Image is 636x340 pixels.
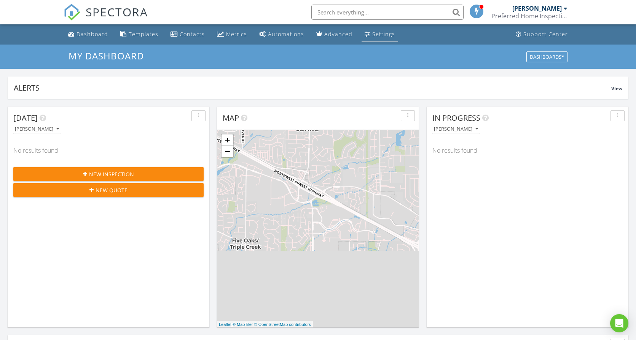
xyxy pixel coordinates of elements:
[427,140,628,161] div: No results found
[526,51,567,62] button: Dashboards
[64,4,80,21] img: The Best Home Inspection Software - Spectora
[530,54,564,59] div: Dashboards
[89,170,134,178] span: New Inspection
[167,27,208,42] a: Contacts
[222,134,233,146] a: Zoom in
[219,322,231,327] a: Leaflet
[313,27,355,42] a: Advanced
[432,124,480,134] button: [PERSON_NAME]
[214,27,250,42] a: Metrics
[96,186,128,194] span: New Quote
[268,30,304,38] div: Automations
[13,167,204,181] button: New Inspection
[217,321,313,328] div: |
[77,30,108,38] div: Dashboard
[311,5,464,20] input: Search everything...
[8,140,209,161] div: No results found
[610,314,628,332] div: Open Intercom Messenger
[117,27,161,42] a: Templates
[223,113,239,123] span: Map
[256,27,307,42] a: Automations (Basic)
[233,322,253,327] a: © MapTiler
[523,30,568,38] div: Support Center
[254,322,311,327] a: © OpenStreetMap contributors
[611,85,622,92] span: View
[13,113,38,123] span: [DATE]
[491,12,567,20] div: Preferred Home Inspections
[86,4,148,20] span: SPECTORA
[434,126,478,132] div: [PERSON_NAME]
[362,27,398,42] a: Settings
[14,83,611,93] div: Alerts
[69,49,144,62] span: My Dashboard
[512,5,562,12] div: [PERSON_NAME]
[513,27,571,42] a: Support Center
[64,10,148,26] a: SPECTORA
[15,126,59,132] div: [PERSON_NAME]
[13,124,61,134] button: [PERSON_NAME]
[226,30,247,38] div: Metrics
[13,183,204,197] button: New Quote
[432,113,480,123] span: In Progress
[222,146,233,157] a: Zoom out
[180,30,205,38] div: Contacts
[129,30,158,38] div: Templates
[65,27,111,42] a: Dashboard
[372,30,395,38] div: Settings
[324,30,352,38] div: Advanced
